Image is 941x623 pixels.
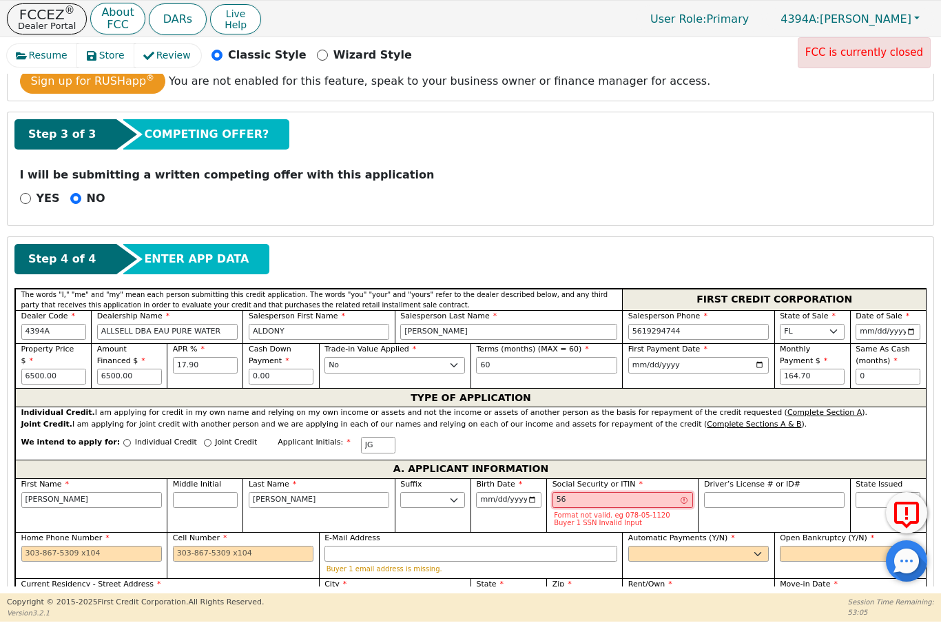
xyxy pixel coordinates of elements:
[249,345,291,365] span: Cash Down Payment
[552,492,693,509] input: 000-00-0000
[37,190,60,207] p: YES
[856,369,920,385] input: 0
[400,480,422,489] span: Suffix
[707,420,801,429] u: Complete Sections A & B
[805,46,923,59] span: FCC is currently closed
[146,73,154,83] sup: ®
[228,47,307,63] p: Classic Style
[21,345,74,365] span: Property Price $
[18,21,76,30] p: Dealer Portal
[324,580,347,589] span: City
[18,8,76,21] p: FCCEZ
[324,533,380,542] span: E-Mail Address
[628,324,769,340] input: 303-867-5309 x104
[173,533,227,542] span: Cell Number
[215,437,257,449] p: Joint Credit
[856,345,910,365] span: Same As Cash (months)
[21,408,95,417] strong: Individual Credit.
[324,345,416,354] span: Trade-in Value Applied
[149,3,207,35] button: DARs
[173,480,221,489] span: Middle Initial
[134,44,201,67] button: Review
[780,533,874,542] span: Open Bankruptcy (Y/N)
[21,437,121,460] span: We intend to apply for:
[65,4,75,17] sup: ®
[628,345,707,354] span: First Payment Date
[856,324,920,340] input: YYYY-MM-DD
[637,6,763,32] p: Primary
[97,311,170,320] span: Dealership Name
[780,12,911,25] span: [PERSON_NAME]
[7,608,264,618] p: Version 3.2.1
[552,580,572,589] span: Zip
[780,345,827,365] span: Monthly Payment $
[20,69,166,94] button: Sign up for RUSHapp®
[696,291,852,309] span: FIRST CREDIT CORPORATION
[20,167,922,183] p: I will be submitting a written competing offer with this application
[554,511,691,519] p: Format not valid. eg 078-05-1120
[15,289,622,310] div: The words "I," "me" and "my" mean each person submitting this credit application. The words "you"...
[393,460,548,478] span: A. APPLICANT INFORMATION
[21,533,110,542] span: Home Phone Number
[552,480,643,489] span: Social Security or ITIN
[7,3,87,34] button: FCCEZ®Dealer Portal
[278,438,351,447] span: Applicant Initials:
[7,597,264,609] p: Copyright © 2015- 2025 First Credit Corporation.
[101,19,134,30] p: FCC
[28,251,96,267] span: Step 4 of 4
[848,597,934,607] p: Session Time Remaining:
[333,47,412,63] p: Wizard Style
[144,251,249,267] span: ENTER APP DATA
[97,345,145,365] span: Amount Financed $
[780,311,836,320] span: State of Sale
[637,6,763,32] a: User Role:Primary
[173,345,205,354] span: APR %
[135,437,197,449] p: Individual Credit
[780,12,820,25] span: 4394A:
[77,44,135,67] button: Store
[90,3,145,35] button: AboutFCC
[29,48,68,63] span: Resume
[886,492,927,533] button: Report Error to FCC
[21,311,75,320] span: Dealer Code
[628,311,707,320] span: Salesperson Phone
[704,480,800,489] span: Driver’s License # or ID#
[848,607,934,617] p: 53:05
[173,546,313,562] input: 303-867-5309 x104
[21,420,72,429] strong: Joint Credit.
[156,48,191,63] span: Review
[628,580,672,589] span: Rent/Own
[21,407,921,419] div: I am applying for credit in my own name and relying on my own income or assets and not the income...
[101,7,134,18] p: About
[21,419,921,431] div: I am applying for joint credit with another person and we are applying in each of our names and r...
[249,480,296,489] span: Last Name
[856,480,902,489] span: State Issued
[411,389,531,407] span: TYPE OF APPLICATION
[21,546,162,562] input: 303-867-5309 x104
[766,8,934,30] button: 4394A:[PERSON_NAME]
[856,311,909,320] span: Date of Sale
[169,74,710,88] span: You are not enabled for this feature, speak to your business owner or finance manager for access.
[628,533,735,542] span: Automatic Payments (Y/N)
[400,311,497,320] span: Salesperson Last Name
[225,8,247,19] span: Live
[787,408,862,417] u: Complete Section A
[476,480,522,489] span: Birth Date
[554,519,691,527] p: Buyer 1 SSN Invalid Input
[476,580,504,589] span: State
[650,12,706,25] span: User Role :
[225,19,247,30] span: Help
[144,126,269,143] span: COMPETING OFFER?
[188,598,264,606] span: All Rights Reserved.
[476,492,541,509] input: YYYY-MM-DD
[173,357,238,374] input: xx.xx%
[99,48,125,63] span: Store
[21,580,161,589] span: Current Residency - Street Address
[210,4,261,34] a: LiveHelp
[21,480,70,489] span: First Name
[780,580,838,589] span: Move-in Date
